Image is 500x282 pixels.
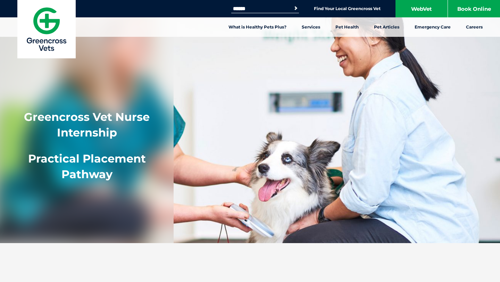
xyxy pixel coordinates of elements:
[366,17,407,37] a: Pet Articles
[294,17,328,37] a: Services
[314,6,381,11] a: Find Your Local Greencross Vet
[221,17,294,37] a: What is Healthy Pets Plus?
[24,110,150,139] strong: Greencross Vet Nurse Internship
[407,17,458,37] a: Emergency Care
[458,17,490,37] a: Careers
[28,152,146,181] span: Practical Placement Pathway
[292,5,299,12] button: Search
[328,17,366,37] a: Pet Health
